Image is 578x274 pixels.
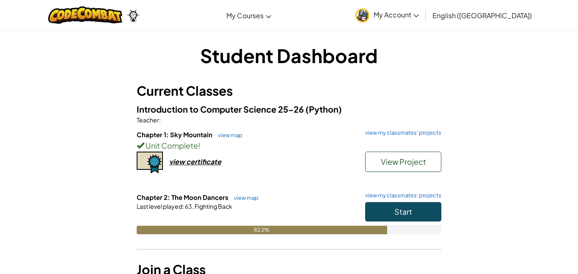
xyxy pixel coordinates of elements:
button: Start [365,202,441,221]
span: Introduction to Computer Science 25-26 [137,104,306,114]
span: Last level played [137,202,182,210]
span: Fighting Back [194,202,232,210]
a: view map [230,194,259,201]
a: English ([GEOGRAPHIC_DATA]) [428,4,536,27]
span: (Python) [306,104,342,114]
a: view my classmates' projects [361,193,441,198]
h1: Student Dashboard [137,42,441,69]
span: Unit Complete [144,141,198,150]
a: My Courses [222,4,275,27]
span: 63. [184,202,194,210]
span: My Account [374,10,419,19]
a: view map [214,132,242,138]
span: My Courses [226,11,264,20]
span: : [182,202,184,210]
h3: Current Classes [137,81,441,100]
span: View Project [381,157,426,166]
span: English ([GEOGRAPHIC_DATA]) [432,11,532,20]
a: My Account [351,2,423,28]
span: Chapter 1: Sky Mountain [137,130,214,138]
div: 82.2% [137,226,387,234]
a: view certificate [137,157,221,166]
button: View Project [365,152,441,172]
span: : [159,116,161,124]
a: view my classmates' projects [361,130,441,136]
span: ! [198,141,200,150]
img: CodeCombat logo [48,6,122,24]
span: Start [394,207,412,216]
img: certificate-icon.png [137,152,163,174]
span: Teacher [137,116,159,124]
img: Ozaria [127,9,140,22]
div: view certificate [169,157,221,166]
span: Chapter 2: The Moon Dancers [137,193,230,201]
img: avatar [355,8,369,22]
